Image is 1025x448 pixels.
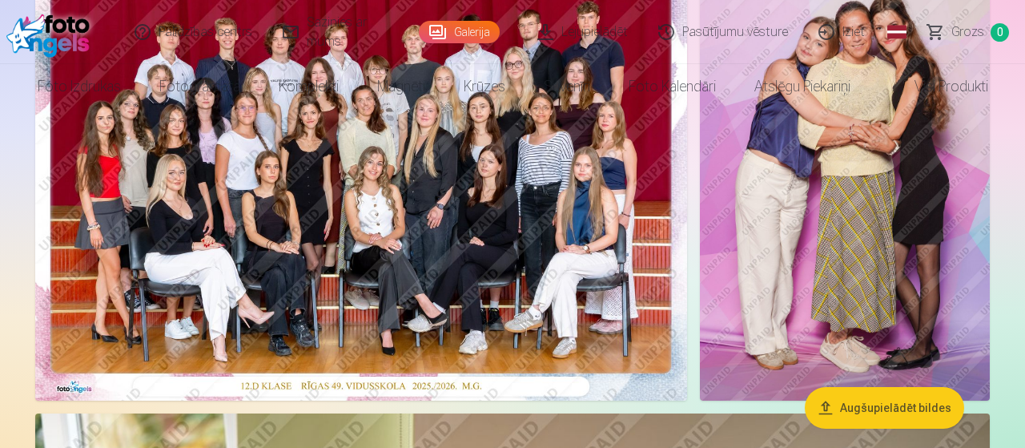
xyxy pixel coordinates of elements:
[805,387,964,429] button: Augšupielādēt bildes
[444,64,525,109] a: Krūzes
[358,64,444,109] a: Magnēti
[525,64,609,109] a: Suvenīri
[870,64,1007,109] a: Visi produkti
[18,64,140,109] a: Foto izdrukas
[735,64,870,109] a: Atslēgu piekariņi
[140,64,259,109] a: Fotogrāmata
[6,6,98,58] img: /fa1
[419,21,500,43] a: Galerija
[951,22,984,42] span: Grozs
[609,64,735,109] a: Foto kalendāri
[259,64,358,109] a: Komplekti
[991,23,1009,42] span: 0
